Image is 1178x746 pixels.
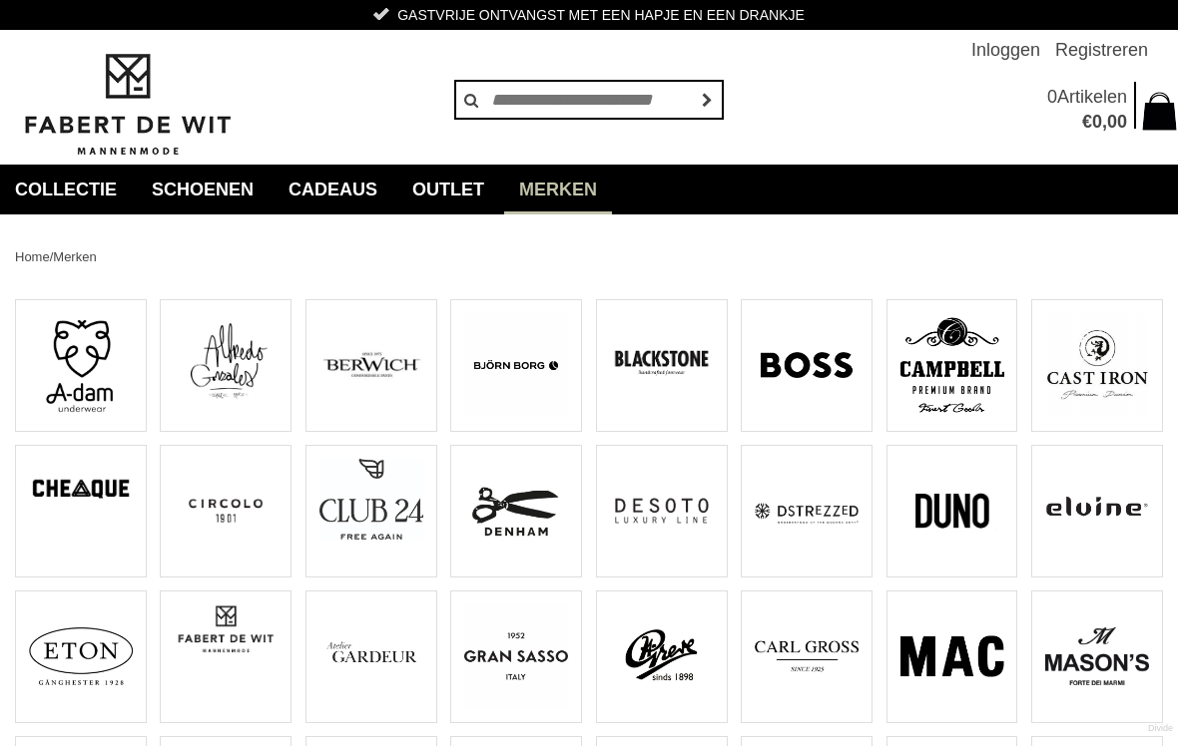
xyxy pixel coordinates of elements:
span: 0 [1092,112,1102,132]
img: Alfredo Gonzales [174,313,278,405]
a: MAC [886,590,1018,723]
a: Desoto [596,445,728,577]
img: Masons [1045,604,1149,708]
img: Circolo [174,459,278,562]
a: GARDEUR [305,590,437,723]
a: Outlet [397,165,499,214]
a: BJÖRN BORG [450,299,582,432]
span: / [50,249,54,264]
img: FABERT DE WIT [174,604,278,654]
a: ELVINE [1031,445,1163,577]
a: Registreren [1055,30,1148,70]
img: Berwich [319,313,423,417]
a: Dstrezzed [741,445,873,577]
span: , [1102,112,1107,132]
span: Artikelen [1057,87,1127,107]
a: GREVE [596,590,728,723]
img: GRAN SASSO [464,604,568,708]
a: Cadeaus [274,165,392,214]
img: BJÖRN BORG [464,313,568,417]
a: Campbell [886,299,1018,432]
a: Schoenen [137,165,269,214]
a: Circolo [160,445,292,577]
img: DENHAM [464,459,568,562]
img: Cheaque [29,459,133,521]
img: Blackstone [610,313,714,417]
img: Campbell [900,313,1004,417]
img: GROSS [755,604,859,708]
a: Alfredo Gonzales [160,299,292,432]
img: BOSS [755,313,859,417]
a: DENHAM [450,445,582,577]
a: Home [15,249,50,264]
a: Inloggen [971,30,1040,70]
a: Cheaque [15,445,147,577]
img: Desoto [610,459,714,562]
img: GARDEUR [319,604,423,708]
img: ELVINE [1045,459,1149,562]
a: GRAN SASSO [450,590,582,723]
img: GREVE [610,604,714,708]
a: Masons [1031,590,1163,723]
a: Club 24 [305,445,437,577]
a: ETON [15,590,147,723]
a: Merken [53,249,96,264]
span: 00 [1107,112,1127,132]
img: ETON [29,604,133,708]
span: 0 [1047,87,1057,107]
a: Blackstone [596,299,728,432]
img: MAC [900,604,1004,708]
a: Berwich [305,299,437,432]
a: BOSS [741,299,873,432]
a: CAST IRON [1031,299,1163,432]
a: GROSS [741,590,873,723]
a: FABERT DE WIT [160,590,292,723]
a: A-DAM [15,299,147,432]
a: Duno [886,445,1018,577]
img: CAST IRON [1045,313,1149,417]
span: € [1082,112,1092,132]
img: A-DAM [29,313,133,417]
img: Club 24 [319,459,423,540]
img: Dstrezzed [755,459,859,562]
img: Duno [900,459,1004,562]
a: Merken [504,165,612,214]
img: Fabert de Wit [15,51,240,159]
